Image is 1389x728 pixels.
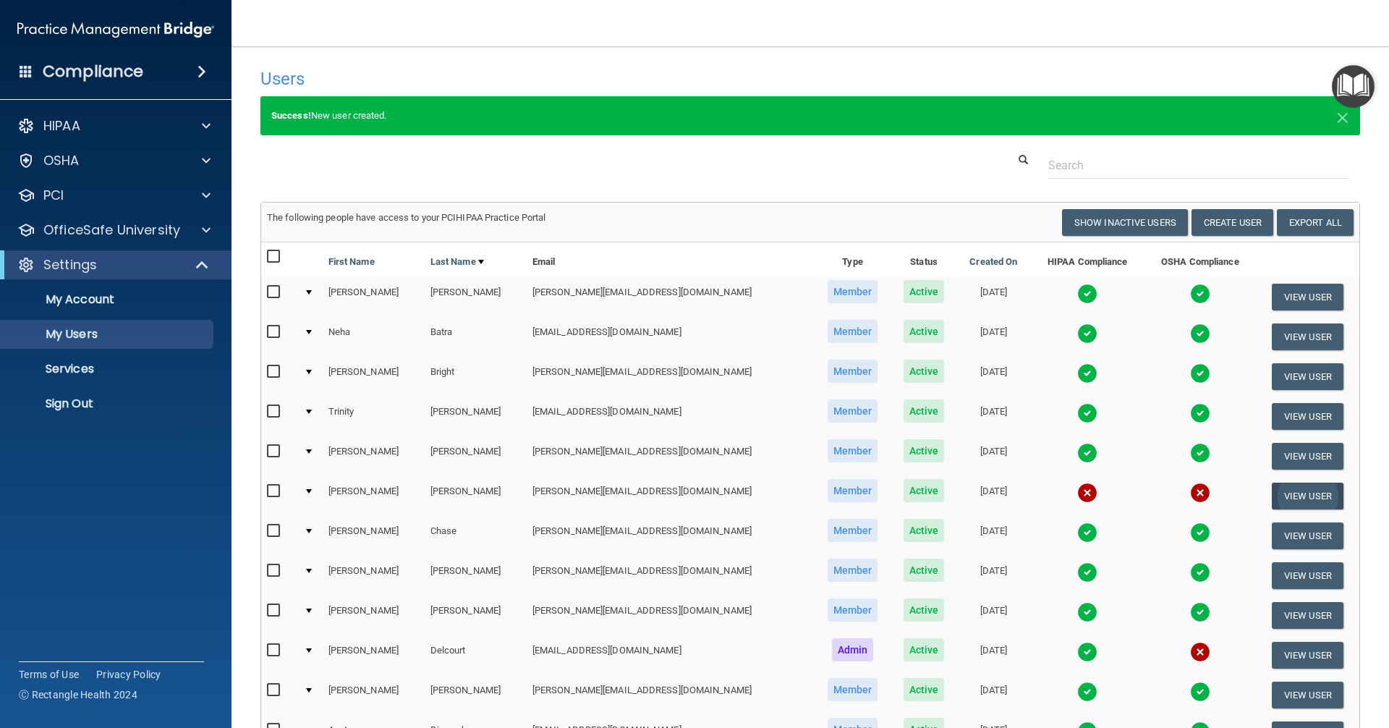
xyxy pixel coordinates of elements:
td: [DATE] [956,556,1030,596]
span: Admin [832,638,874,661]
a: Export All [1277,209,1354,236]
a: HIPAA [17,117,211,135]
input: Search [1048,152,1349,179]
img: cross.ca9f0e7f.svg [1190,483,1210,503]
span: Active [904,439,945,462]
td: [DATE] [956,635,1030,675]
span: Member [828,559,878,582]
td: [PERSON_NAME][EMAIL_ADDRESS][DOMAIN_NAME] [527,277,814,317]
img: tick.e7d51cea.svg [1190,443,1210,463]
td: [PERSON_NAME][EMAIL_ADDRESS][DOMAIN_NAME] [527,436,814,476]
td: [DATE] [956,397,1030,436]
td: [DATE] [956,516,1030,556]
img: tick.e7d51cea.svg [1077,403,1097,423]
td: [PERSON_NAME] [425,397,527,436]
button: View User [1272,602,1343,629]
td: [PERSON_NAME][EMAIL_ADDRESS][DOMAIN_NAME] [527,476,814,516]
button: View User [1272,363,1343,390]
button: View User [1272,323,1343,350]
td: [PERSON_NAME] [425,556,527,596]
img: tick.e7d51cea.svg [1077,443,1097,463]
td: [PERSON_NAME] [425,596,527,635]
span: Active [904,399,945,423]
td: Delcourt [425,635,527,675]
td: [DATE] [956,277,1030,317]
img: cross.ca9f0e7f.svg [1077,483,1097,503]
td: [PERSON_NAME] [323,635,425,675]
span: Active [904,320,945,343]
td: [PERSON_NAME][EMAIL_ADDRESS][DOMAIN_NAME] [527,516,814,556]
span: Active [904,479,945,502]
button: Close [1336,107,1349,124]
td: [PERSON_NAME] [323,277,425,317]
div: New user created. [260,96,1360,135]
button: View User [1272,443,1343,470]
th: HIPAA Compliance [1030,242,1144,277]
th: Email [527,242,814,277]
td: [PERSON_NAME][EMAIL_ADDRESS][DOMAIN_NAME] [527,596,814,635]
p: My Users [9,327,207,342]
a: Created On [969,253,1017,271]
img: PMB logo [17,15,214,44]
img: tick.e7d51cea.svg [1077,284,1097,304]
img: tick.e7d51cea.svg [1190,522,1210,543]
span: Member [828,519,878,542]
td: [PERSON_NAME] [425,277,527,317]
td: [DATE] [956,596,1030,635]
td: Neha [323,317,425,357]
td: [PERSON_NAME] [323,516,425,556]
button: View User [1272,562,1343,589]
span: Active [904,598,945,622]
td: [PERSON_NAME][EMAIL_ADDRESS][DOMAIN_NAME] [527,556,814,596]
td: [PERSON_NAME][EMAIL_ADDRESS][DOMAIN_NAME] [527,675,814,715]
td: Bright [425,357,527,397]
iframe: Drift Widget Chat Controller [1137,625,1372,683]
img: tick.e7d51cea.svg [1190,562,1210,583]
img: tick.e7d51cea.svg [1077,323,1097,344]
td: [EMAIL_ADDRESS][DOMAIN_NAME] [527,317,814,357]
a: Privacy Policy [96,667,161,682]
th: OSHA Compliance [1144,242,1256,277]
button: Create User [1192,209,1273,236]
img: tick.e7d51cea.svg [1190,284,1210,304]
button: View User [1272,284,1343,310]
td: [DATE] [956,317,1030,357]
a: OfficeSafe University [17,221,211,239]
td: [PERSON_NAME] [323,357,425,397]
button: Open Resource Center [1332,65,1375,108]
td: [DATE] [956,357,1030,397]
img: tick.e7d51cea.svg [1190,602,1210,622]
img: tick.e7d51cea.svg [1190,363,1210,384]
td: [PERSON_NAME] [425,675,527,715]
h4: Compliance [43,62,143,82]
th: Status [891,242,956,277]
td: [PERSON_NAME][EMAIL_ADDRESS][DOMAIN_NAME] [527,357,814,397]
button: View User [1272,483,1343,509]
td: [PERSON_NAME] [323,556,425,596]
span: Active [904,638,945,661]
a: OSHA [17,152,211,169]
button: View User [1272,522,1343,549]
span: Member [828,320,878,343]
img: tick.e7d51cea.svg [1077,642,1097,662]
td: [DATE] [956,476,1030,516]
span: Member [828,678,878,701]
h4: Users [260,69,893,88]
td: [PERSON_NAME] [323,596,425,635]
strong: Success! [271,110,311,121]
td: [PERSON_NAME] [425,476,527,516]
img: tick.e7d51cea.svg [1190,682,1210,702]
a: PCI [17,187,211,204]
span: Member [828,399,878,423]
img: tick.e7d51cea.svg [1077,682,1097,702]
span: Member [828,479,878,502]
td: [PERSON_NAME] [323,436,425,476]
span: The following people have access to your PCIHIPAA Practice Portal [267,212,546,223]
img: tick.e7d51cea.svg [1190,403,1210,423]
td: [PERSON_NAME] [323,675,425,715]
td: [DATE] [956,675,1030,715]
p: OSHA [43,152,80,169]
p: HIPAA [43,117,80,135]
p: Services [9,362,207,376]
span: Member [828,280,878,303]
